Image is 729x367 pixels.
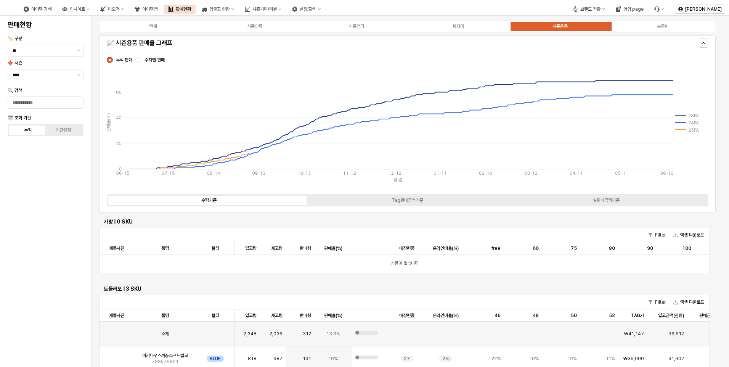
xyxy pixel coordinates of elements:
label: 시즌의류 [204,23,305,30]
span: 재고량 [271,312,283,319]
span: 제품사진 [109,312,124,319]
h6: 가방 | 0 SKU [104,218,705,225]
h6: 토들러모 | 3 SKU [104,285,705,292]
div: Tag판매금액기준 [392,198,423,203]
div: 기간설정 [56,127,71,133]
span: 컬러 [212,245,219,251]
label: 누적 [10,127,46,134]
span: 판매율(%) [324,245,342,251]
div: 설정/관리 [300,6,316,12]
span: 품명 [161,312,169,319]
span: 90 [647,245,653,251]
span: 온라인비율(%) [433,245,459,251]
label: 파자마 [408,23,509,30]
main: App Frame [92,16,729,367]
div: 상품이 없습니다 [100,254,710,273]
span: 판매금액(천원) [699,312,725,319]
label: 시즌용품 [509,23,611,30]
div: 입출고 현황 [209,6,230,12]
button: Hide [699,39,708,48]
span: 131 [303,356,311,362]
div: 시즌기획/리뷰 [252,6,277,12]
label: 수량기준 [109,197,308,204]
span: 60 [533,245,539,251]
div: 인사이트 [70,6,85,12]
span: 96,612 [668,331,684,337]
div: 누적 [24,127,32,133]
span: 312 [303,331,311,337]
button: 엑셀 다운로드 [670,230,707,240]
button: 아이템맵 [130,5,162,14]
label: 실판매금액기준 [507,197,705,204]
div: 아이템 검색 [31,6,51,12]
span: 입고량 [245,312,257,319]
span: 50 [571,312,577,319]
span: TAG가 [631,312,644,319]
span: 80 [609,245,615,251]
span: 매장편중 [399,245,414,251]
span: 10% [567,356,577,362]
span: 79S576801 [152,359,178,365]
span: 2,036 [270,331,283,337]
div: 전체 [149,24,157,29]
span: 매장편중 [399,312,414,319]
button: 입출고 현황 [197,5,239,14]
span: 46 [495,312,501,319]
div: 수량기준 [201,198,217,203]
span: 🗓️ 조회 기간 [8,115,31,121]
span: 입고량 [245,245,257,251]
span: 687 [273,356,283,362]
span: 재고량 [271,245,283,251]
div: 리오더 [108,6,119,12]
div: 아이템맵 [142,6,157,12]
span: 🔍 검색 [8,88,22,93]
span: 누적 판매 [116,57,132,63]
span: 818 [248,356,257,362]
span: 52 [609,312,615,319]
span: ₩39,000 [623,356,644,362]
button: 시즌기획/리뷰 [240,5,286,14]
span: 48 [533,312,539,319]
button: Filter [645,230,669,240]
span: 미키마우스까꿍소프트캡모 [142,353,188,359]
span: 판매량 [300,312,311,319]
span: 컬러 [212,312,219,319]
span: 27 [404,356,410,362]
div: 파자마 [453,24,464,29]
button: Filter [645,298,669,307]
button: 설정/관리 [287,5,326,14]
span: ₩41,147 [624,331,644,337]
button: 판매현황 [164,5,196,14]
span: 11% [606,356,615,362]
button: 엑셀 다운로드 [670,298,707,307]
button: 제안 사항 표시 [74,69,83,81]
span: 품명 [161,245,169,251]
label: 기간설정 [46,127,81,134]
span: 12,748 [710,331,725,337]
span: 2,348 [244,331,257,337]
span: 제품사진 [109,245,124,251]
button: 아이템 검색 [19,5,56,14]
button: 리오더 [96,5,128,14]
span: 🍁 시즌 [8,60,22,66]
button: 브랜드 전환 [568,5,610,14]
button: 인사이트 [58,5,94,14]
button: [PERSON_NAME] [675,5,725,14]
span: 2% [442,356,449,362]
span: 판매량 [300,245,311,251]
div: 영업 page [611,5,648,14]
span: 🏷️ 구분 [8,36,22,41]
span: BLUE [210,356,221,362]
button: 제안 사항 표시 [74,45,83,56]
p: [PERSON_NAME] [685,6,722,12]
span: 16% [529,356,539,362]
